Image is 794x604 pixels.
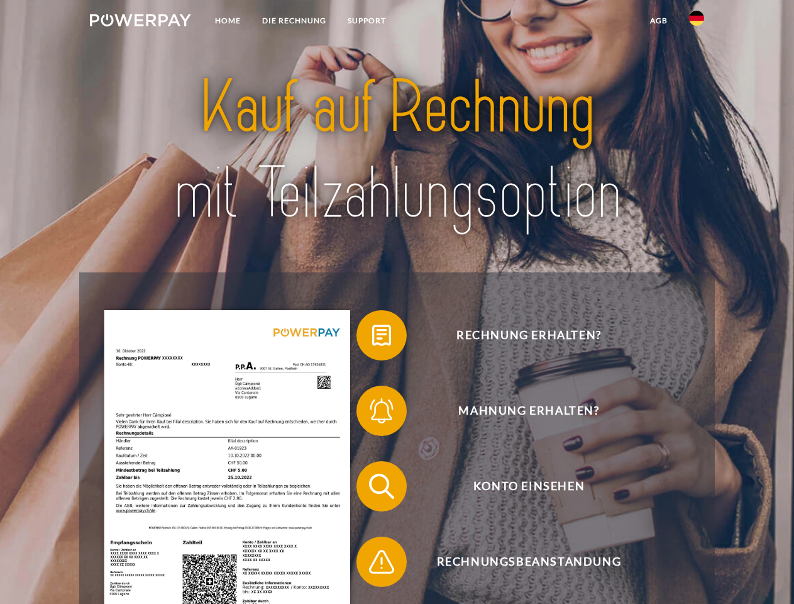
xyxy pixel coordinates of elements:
span: Mahnung erhalten? [375,386,683,436]
span: Konto einsehen [375,461,683,512]
img: title-powerpay_de.svg [120,60,674,241]
img: qb_bell.svg [366,395,397,427]
img: de [689,11,704,26]
a: Home [204,9,251,32]
a: DIE RECHNUNG [251,9,337,32]
span: Rechnungsbeanstandung [375,537,683,587]
img: qb_warning.svg [366,546,397,578]
button: Mahnung erhalten? [356,386,683,436]
iframe: Button to launch messaging window [744,554,784,594]
button: Rechnung erhalten? [356,310,683,361]
img: qb_search.svg [366,471,397,502]
span: Rechnung erhalten? [375,310,683,361]
button: Konto einsehen [356,461,683,512]
a: SUPPORT [337,9,397,32]
button: Rechnungsbeanstandung [356,537,683,587]
img: logo-powerpay-white.svg [90,14,191,26]
img: qb_bill.svg [366,320,397,351]
a: agb [639,9,678,32]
